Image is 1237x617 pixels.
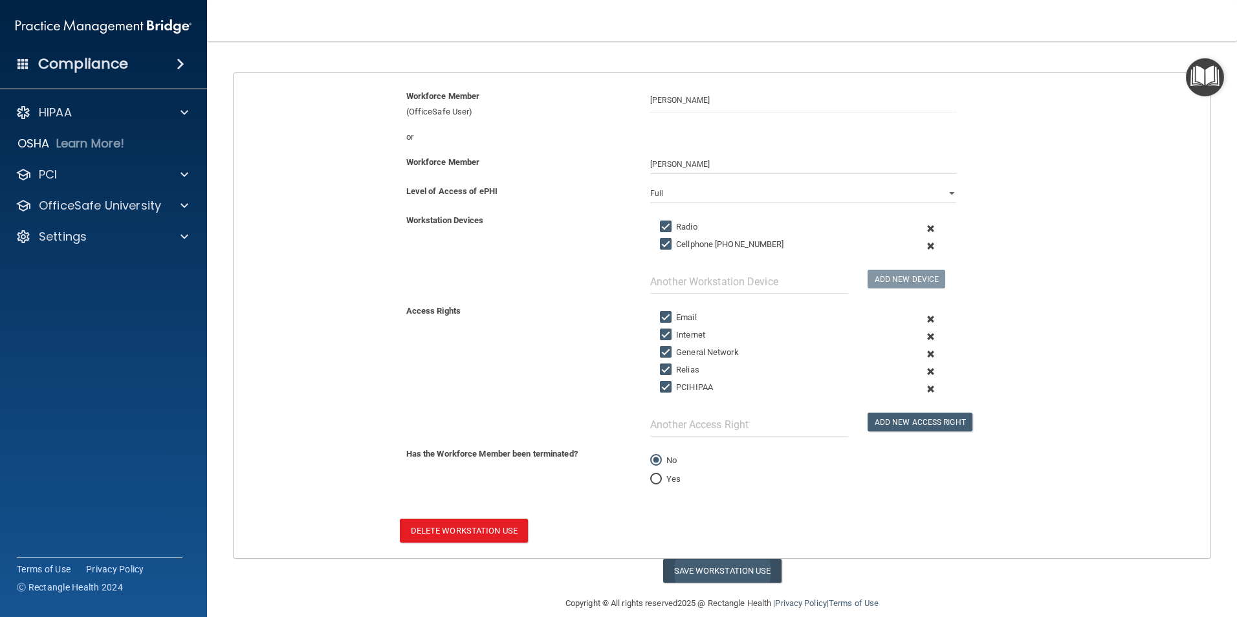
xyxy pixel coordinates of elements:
[39,167,57,182] p: PCI
[650,475,662,484] input: Yes
[39,198,161,213] p: OfficeSafe University
[650,89,956,113] input: Search by name or email
[16,14,192,39] img: PMB logo
[660,222,675,232] input: Radio
[650,270,848,294] input: Another Workstation Device
[660,347,675,358] input: General Network
[400,519,528,543] button: Delete Workstation Use
[16,105,188,120] a: HIPAA
[650,155,956,174] input: Enter Manually
[406,157,480,167] b: Workforce Member
[660,330,675,340] input: Internet
[17,563,71,576] a: Terms of Use
[660,380,713,395] label: PCIHIPAA
[406,306,461,316] b: Access Rights
[39,105,72,120] p: HIPAA
[86,563,144,576] a: Privacy Policy
[406,91,480,101] b: Workforce Member
[660,345,739,360] label: General Network
[406,449,578,459] b: Has the Workforce Member been terminated?
[829,598,879,608] a: Terms of Use
[1013,525,1221,577] iframe: Drift Widget Chat Controller
[775,598,826,608] a: Privacy Policy
[16,198,188,213] a: OfficeSafe University
[660,237,783,252] label: Cellphone [PHONE_NUMBER]
[660,365,675,375] input: Relias
[17,136,50,151] p: OSHA
[650,413,848,437] input: Another Access Right
[660,382,675,393] input: PCIHIPAA
[660,362,699,378] label: Relias
[397,129,641,145] div: or
[660,219,697,235] label: Radio
[868,270,945,288] button: Add New Device
[650,453,677,468] label: No
[406,186,498,196] b: Level of Access of ePHI
[397,89,641,120] div: (OfficeSafe User)
[1186,58,1224,96] button: Open Resource Center
[16,229,188,244] a: Settings
[660,312,675,323] input: Email
[16,167,188,182] a: PCI
[663,559,782,583] button: Save Workstation Use
[868,413,972,431] button: Add New Access Right
[38,55,128,73] h4: Compliance
[660,327,705,343] label: Internet
[650,471,681,487] label: Yes
[406,215,484,225] b: Workstation Devices
[660,310,697,325] label: Email
[56,136,125,151] p: Learn More!
[17,581,123,594] span: Ⓒ Rectangle Health 2024
[660,239,675,250] input: Cellphone [PHONE_NUMBER]
[650,456,662,466] input: No
[39,229,87,244] p: Settings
